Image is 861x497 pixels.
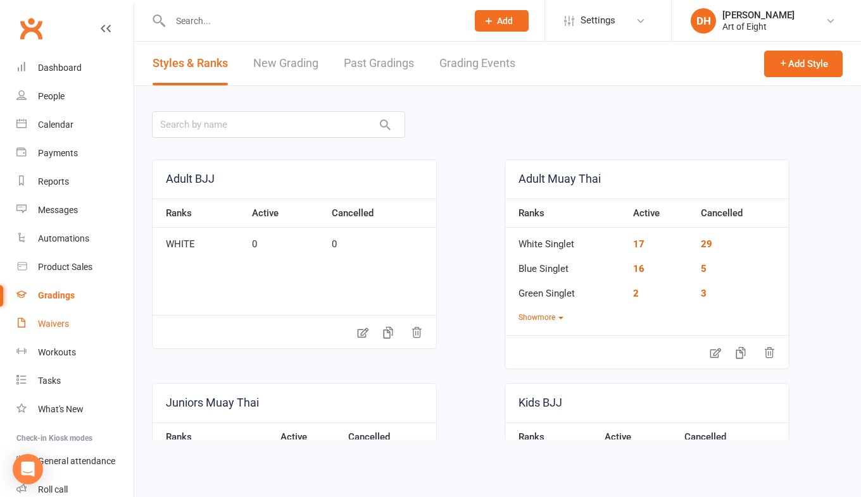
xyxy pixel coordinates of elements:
[246,228,325,252] td: 0
[274,422,342,451] th: Active
[439,42,515,85] a: Grading Events
[325,199,436,228] th: Cancelled
[16,54,134,82] a: Dashboard
[167,12,458,30] input: Search...
[246,199,325,228] th: Active
[701,238,712,250] a: 29
[153,42,228,85] a: Styles & Ranks
[16,139,134,168] a: Payments
[38,376,61,386] div: Tasks
[342,422,436,451] th: Cancelled
[153,199,246,228] th: Ranks
[691,8,716,34] div: DH
[505,199,627,228] th: Ranks
[598,422,678,451] th: Active
[38,120,73,130] div: Calendar
[505,277,627,302] td: Green Singlet
[16,224,134,253] a: Automations
[722,9,795,21] div: [PERSON_NAME]
[152,111,405,138] input: Search by name
[16,338,134,367] a: Workouts
[38,456,115,466] div: General attendance
[505,160,789,199] a: Adult Muay Thai
[497,16,513,26] span: Add
[16,447,134,476] a: General attendance kiosk mode
[722,21,795,32] div: Art of Eight
[678,422,789,451] th: Cancelled
[153,384,436,422] a: Juniors Muay Thai
[16,281,134,310] a: Gradings
[518,312,563,324] button: Showmore
[16,395,134,424] a: What's New
[38,404,84,414] div: What's New
[38,63,82,73] div: Dashboard
[581,6,615,35] span: Settings
[153,228,246,252] td: WHITE
[38,484,68,494] div: Roll call
[38,319,69,329] div: Waivers
[505,422,598,451] th: Ranks
[325,228,436,252] td: 0
[253,42,318,85] a: New Grading
[16,196,134,224] a: Messages
[633,238,644,250] a: 17
[16,367,134,395] a: Tasks
[153,422,274,451] th: Ranks
[16,168,134,196] a: Reports
[38,91,65,101] div: People
[16,111,134,139] a: Calendar
[701,288,707,299] a: 3
[153,160,436,199] a: Adult BJJ
[38,347,76,357] div: Workouts
[505,252,627,277] td: Blue Singlet
[13,454,43,484] div: Open Intercom Messenger
[344,42,414,85] a: Past Gradings
[701,263,707,274] a: 5
[38,205,78,215] div: Messages
[16,253,134,281] a: Product Sales
[475,10,529,32] button: Add
[694,199,789,228] th: Cancelled
[38,290,75,300] div: Gradings
[505,384,789,422] a: Kids BJJ
[16,82,134,111] a: People
[38,176,69,187] div: Reports
[38,233,89,243] div: Automations
[764,51,843,77] button: Add Style
[633,288,639,299] a: 2
[505,228,627,252] td: White Singlet
[38,148,78,158] div: Payments
[38,262,92,272] div: Product Sales
[633,263,644,274] a: 16
[15,13,47,44] a: Clubworx
[16,310,134,338] a: Waivers
[627,199,694,228] th: Active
